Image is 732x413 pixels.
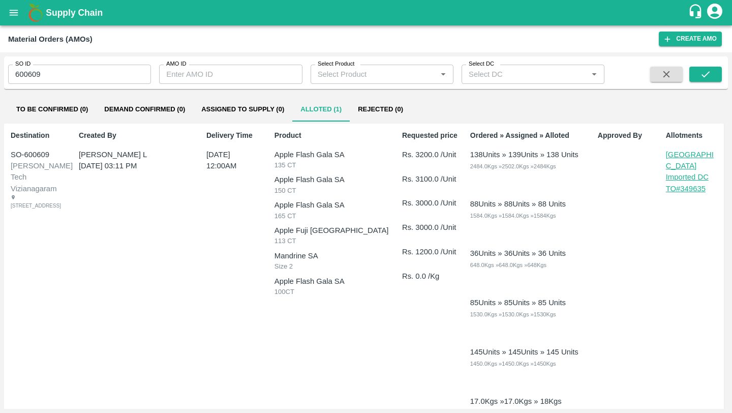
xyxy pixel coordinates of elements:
div: 138 Units » 139 Units » 138 Units [470,149,578,160]
span: 648.0 Kgs » 648.0 Kgs » 648 Kgs [470,262,546,268]
button: Open [588,68,601,81]
label: Select Product [318,60,354,68]
p: Apple Flash Gala SA [274,174,389,185]
p: 113 CT [274,236,389,246]
input: Enter AMO ID [159,65,302,84]
p: Apple Flash Gala SA [274,149,389,160]
span: 1584.0 Kgs » 1584.0 Kgs » 1584 Kgs [470,213,556,219]
div: 145 Units » 145 Units » 145 Units [470,346,578,358]
p: 135 CT [274,160,389,170]
label: SO ID [15,60,30,68]
span: 1450.0 Kgs » 1450.0 Kgs » 1450 Kgs [470,361,556,367]
button: Alloted (1) [292,97,350,122]
p: Destination [11,130,66,141]
p: [PERSON_NAME] L [79,149,181,160]
p: Approved By [598,130,653,141]
div: 36 Units » 36 Units » 36 Units [470,248,566,259]
div: SO-600609 [11,149,65,160]
p: Rs. 3000.0 /Unit [402,222,457,233]
input: Select Product [314,68,434,81]
p: Apple Fuji [GEOGRAPHIC_DATA] [274,225,389,236]
button: open drawer [2,1,25,24]
button: Create AMO [659,32,722,46]
p: Rs. 3000.0 /Unit [402,197,457,209]
p: [GEOGRAPHIC_DATA] Imported DC [666,149,717,183]
p: Delivery Time [206,130,262,141]
img: logo [25,3,46,23]
p: Created By [79,130,194,141]
button: Open [437,68,450,81]
p: Requested price [402,130,457,141]
a: TO#349635 [666,183,721,194]
b: Supply Chain [46,8,103,18]
button: To Be Confirmed (0) [8,97,96,122]
p: Mandrine SA [274,250,389,261]
p: Size 2 [274,261,389,272]
p: Ordered » Assigned » Alloted [470,130,585,141]
p: Rs. 3200.0 /Unit [402,149,457,160]
button: Assigned to Supply (0) [193,97,292,122]
div: customer-support [688,4,706,22]
p: 100CT [274,287,389,297]
div: Material Orders (AMOs) [8,33,93,46]
button: Demand Confirmed (0) [96,97,193,122]
p: Product [274,130,389,141]
button: Rejected (0) [350,97,411,122]
label: AMO ID [166,60,187,68]
a: Supply Chain [46,6,688,20]
p: Rs. 0.0 /Kg [402,271,457,282]
p: [DATE] 12:00AM [206,149,250,172]
div: account of current user [706,2,724,23]
div: [PERSON_NAME] Tech Vizianagaram [11,160,65,194]
p: Rs. 1200.0 /Unit [402,246,457,257]
p: Rs. 3100.0 /Unit [402,173,457,185]
p: 165 CT [274,211,389,221]
p: Allotments [666,130,721,141]
input: Enter SO ID [8,65,151,84]
div: 88 Units » 88 Units » 88 Units [470,198,566,210]
div: [STREET_ADDRESS] [11,194,43,210]
input: Select DC [465,68,571,81]
p: TO# 349635 [666,183,721,194]
p: [DATE] 03:11 PM [79,160,181,171]
span: 1530.0 Kgs » 1530.0 Kgs » 1530 Kgs [470,311,556,317]
label: Select DC [469,60,494,68]
p: Apple Flash Gala SA [274,199,389,211]
div: 85 Units » 85 Units » 85 Units [470,297,566,308]
span: 2484.0 Kgs » 2502.0 Kgs » 2484 Kgs [470,163,556,169]
p: 150 CT [274,186,389,196]
p: Apple Flash Gala SA [274,276,389,287]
